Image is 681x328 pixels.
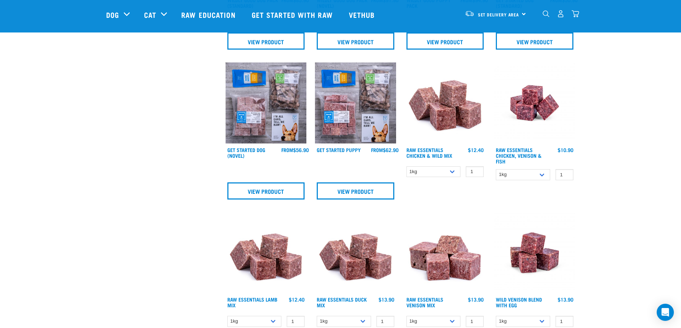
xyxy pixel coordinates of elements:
div: $13.90 [468,297,484,302]
a: Raw Essentials Chicken & Wild Mix [406,148,452,157]
a: Get started with Raw [245,0,342,29]
div: $56.90 [281,147,309,153]
a: Raw Essentials Chicken, Venison & Fish [496,148,542,162]
div: $12.40 [289,297,305,302]
span: FROM [281,148,293,151]
input: 1 [556,316,573,327]
div: $62.90 [371,147,399,153]
a: View Product [317,32,394,50]
a: View Product [317,182,394,200]
span: Set Delivery Area [478,13,519,16]
a: Get Started Puppy [317,148,361,151]
div: Open Intercom Messenger [657,304,674,321]
input: 1 [287,316,305,327]
input: 1 [466,316,484,327]
a: Raw Essentials Lamb Mix [227,298,277,306]
div: $13.90 [379,297,394,302]
a: Vethub [342,0,384,29]
span: FROM [371,148,383,151]
img: ?1041 RE Lamb Mix 01 [315,212,396,293]
input: 1 [376,316,394,327]
img: Venison Egg 1616 [494,212,575,293]
a: View Product [227,182,305,200]
img: 1113 RE Venison Mix 01 [405,212,486,293]
a: Wild Venison Blend with Egg [496,298,542,306]
a: Cat [144,9,156,20]
img: NPS Puppy Update [315,62,396,143]
img: Pile Of Cubed Chicken Wild Meat Mix [405,62,486,143]
div: $10.90 [558,147,573,153]
img: NSP Dog Novel Update [226,62,307,143]
img: home-icon-1@2x.png [543,10,549,17]
a: Get Started Dog (Novel) [227,148,265,157]
a: Raw Essentials Venison Mix [406,298,443,306]
img: ?1041 RE Lamb Mix 01 [226,212,307,293]
img: home-icon@2x.png [572,10,579,17]
div: $13.90 [558,297,573,302]
a: Raw Education [174,0,244,29]
a: Raw Essentials Duck Mix [317,298,367,306]
a: View Product [227,32,305,50]
a: View Product [496,32,573,50]
img: Chicken Venison mix 1655 [494,62,575,143]
a: View Product [406,32,484,50]
a: Dog [106,9,119,20]
input: 1 [466,166,484,177]
img: van-moving.png [465,10,474,17]
input: 1 [556,169,573,180]
div: $12.40 [468,147,484,153]
img: user.png [557,10,564,17]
